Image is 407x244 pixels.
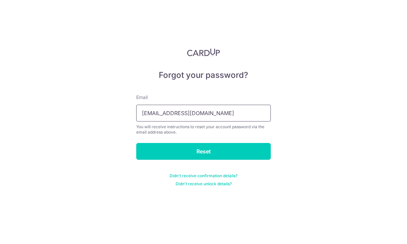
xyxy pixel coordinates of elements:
[136,124,271,135] div: You will receive instructions to reset your account password via the email address above.
[136,94,148,101] label: Email
[136,143,271,160] input: Reset
[187,48,220,56] img: CardUp Logo
[136,105,271,121] input: Enter your Email
[136,70,271,81] h5: Forgot your password?
[176,181,232,187] a: Didn't receive unlock details?
[170,173,237,179] a: Didn't receive confirmation details?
